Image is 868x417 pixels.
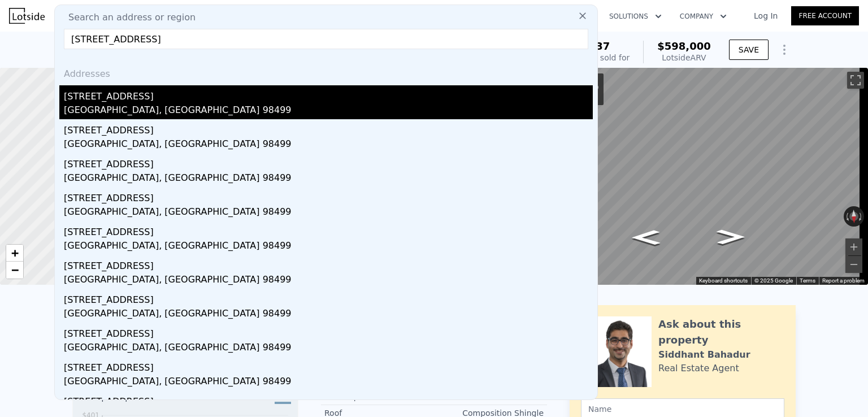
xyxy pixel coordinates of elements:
[64,323,593,341] div: [STREET_ADDRESS]
[845,256,862,273] button: Zoom out
[657,52,711,63] div: Lotside ARV
[59,58,593,85] div: Addresses
[800,277,815,284] a: Terms
[11,246,19,260] span: +
[517,68,868,285] div: Map
[847,72,864,89] button: Toggle fullscreen view
[64,307,593,323] div: [GEOGRAPHIC_DATA], [GEOGRAPHIC_DATA] 98499
[671,6,736,27] button: Company
[6,245,23,262] a: Zoom in
[64,187,593,205] div: [STREET_ADDRESS]
[11,263,19,277] span: −
[64,171,593,187] div: [GEOGRAPHIC_DATA], [GEOGRAPHIC_DATA] 98499
[64,137,593,153] div: [GEOGRAPHIC_DATA], [GEOGRAPHIC_DATA] 98499
[658,348,750,362] div: Siddhant Bahadur
[64,103,593,119] div: [GEOGRAPHIC_DATA], [GEOGRAPHIC_DATA] 98499
[64,221,593,239] div: [STREET_ADDRESS]
[729,40,769,60] button: SAVE
[64,205,593,221] div: [GEOGRAPHIC_DATA], [GEOGRAPHIC_DATA] 98499
[80,392,185,410] div: Price per Square Foot
[64,273,593,289] div: [GEOGRAPHIC_DATA], [GEOGRAPHIC_DATA] 98499
[705,226,757,248] path: Go West, N 40th St
[822,277,865,284] a: Report a problem
[64,357,593,375] div: [STREET_ADDRESS]
[849,206,858,227] button: Reset the view
[754,277,793,284] span: © 2025 Google
[773,38,796,61] button: Show Options
[64,239,593,255] div: [GEOGRAPHIC_DATA], [GEOGRAPHIC_DATA] 98499
[699,277,748,285] button: Keyboard shortcuts
[64,119,593,137] div: [STREET_ADDRESS]
[845,238,862,255] button: Zoom in
[59,11,196,24] span: Search an address or region
[657,40,711,52] span: $598,000
[9,8,45,24] img: Lotside
[64,375,593,390] div: [GEOGRAPHIC_DATA], [GEOGRAPHIC_DATA] 98499
[64,153,593,171] div: [STREET_ADDRESS]
[517,68,868,285] div: Street View
[600,6,671,27] button: Solutions
[64,255,593,273] div: [STREET_ADDRESS]
[658,362,739,375] div: Real Estate Agent
[858,206,865,227] button: Rotate clockwise
[620,227,672,249] path: Go East, N 40th St
[64,29,588,49] input: Enter an address, city, region, neighborhood or zip code
[791,6,859,25] a: Free Account
[740,10,791,21] a: Log In
[64,341,593,357] div: [GEOGRAPHIC_DATA], [GEOGRAPHIC_DATA] 98499
[844,206,850,227] button: Rotate counterclockwise
[64,390,593,409] div: [STREET_ADDRESS]
[64,289,593,307] div: [STREET_ADDRESS]
[64,85,593,103] div: [STREET_ADDRESS]
[658,316,784,348] div: Ask about this property
[6,262,23,279] a: Zoom out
